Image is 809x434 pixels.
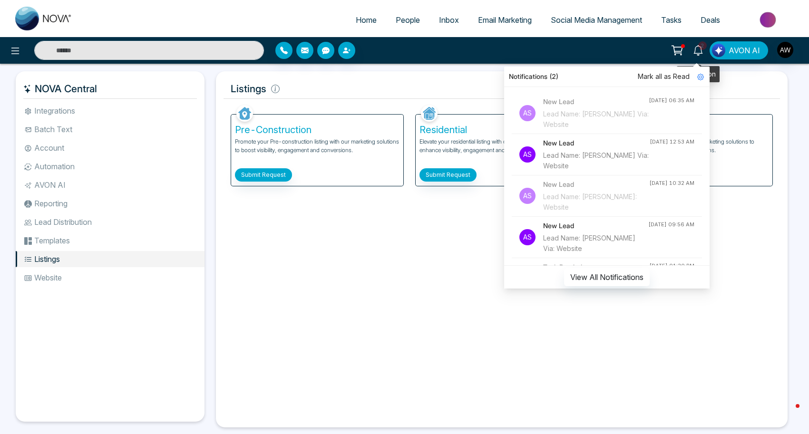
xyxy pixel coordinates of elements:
span: Social Media Management [551,15,642,25]
p: AS [519,229,536,245]
span: AVON AI [729,45,760,56]
a: View All Notifications [564,272,650,280]
li: Account [16,140,205,156]
div: Lead Name: [PERSON_NAME] Via: Website [543,109,649,130]
button: AVON AI [710,41,768,59]
a: Inbox [429,11,468,29]
span: Deals [701,15,720,25]
h5: Listings [224,79,780,99]
h5: NOVA Central [23,79,197,99]
li: Integrations [16,103,205,119]
img: Market-place.gif [734,9,803,30]
img: Pre-Construction [236,105,253,122]
span: Tasks [661,15,682,25]
div: [DATE] 12:53 AM [650,138,694,146]
img: Lead Flow [712,44,725,57]
button: View All Notifications [564,268,650,286]
span: Mark all as Read [638,71,690,82]
p: AS [519,105,536,121]
div: [DATE] 10:32 AM [649,179,694,187]
h4: New Lead [543,138,650,148]
button: Submit Request [235,168,292,182]
button: Submit Request [419,168,477,182]
li: Website [16,270,205,286]
div: Lead Name: [PERSON_NAME] Via: Website [543,233,648,254]
a: 2 [687,41,710,58]
span: Email Marketing [478,15,532,25]
a: Email Marketing [468,11,541,29]
span: 2 [698,41,707,50]
div: Notifications (2) [504,67,710,87]
h5: Pre-Construction [235,124,400,135]
li: Listings [16,251,205,267]
div: [DATE] 06:35 AM [649,96,694,105]
h4: New Lead [543,221,648,231]
iframe: Intercom live chat [777,402,799,424]
li: Reporting [16,195,205,212]
h4: New Lead [543,96,649,107]
h4: Task Reminder [543,262,649,272]
p: AS [519,188,536,204]
p: AS [519,146,536,163]
li: Batch Text [16,121,205,137]
li: Lead Distribution [16,214,205,230]
a: People [386,11,429,29]
p: Promote your Pre-construction listing with our marketing solutions to boost visibility, engagemen... [235,137,400,164]
div: Lead Name: [PERSON_NAME] Via: Website [543,150,650,171]
li: Automation [16,158,205,174]
h5: Residential [419,124,584,135]
a: Tasks [652,11,691,29]
a: Home [346,11,386,29]
span: Inbox [439,15,459,25]
li: AVON AI [16,177,205,193]
span: People [396,15,420,25]
span: Home [356,15,377,25]
img: Nova CRM Logo [15,7,72,30]
h4: New Lead [543,179,649,190]
a: Deals [691,11,730,29]
img: User Avatar [777,42,793,58]
div: [DATE] 01:30 PM [649,262,694,270]
p: Elevate your residential listing with our marketing solutions to enhance visibility, engagement a... [419,137,584,164]
a: Social Media Management [541,11,652,29]
div: Lead Name: [PERSON_NAME]: Website [543,192,649,212]
div: [DATE] 09:56 AM [648,221,694,229]
li: Templates [16,232,205,249]
img: Residential [421,105,438,122]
